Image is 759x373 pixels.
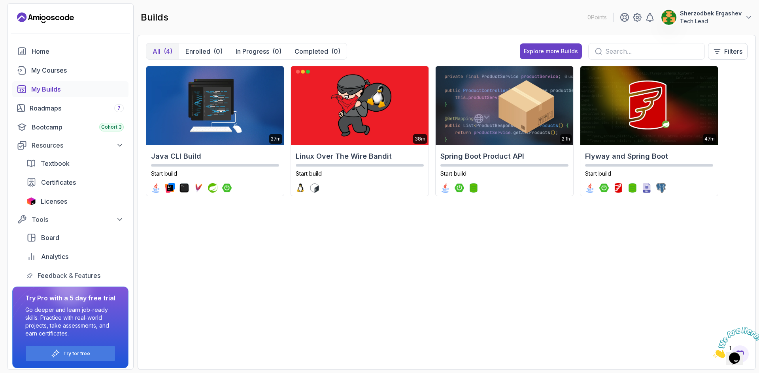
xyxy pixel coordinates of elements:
img: terminal logo [179,183,189,193]
span: Start build [440,170,466,177]
span: Start build [151,170,177,177]
a: Spring Boot Product API card2.1hSpring Boot Product APIStart buildjava logospring-boot logospring... [435,66,574,196]
img: Java CLI Build card [146,66,284,145]
p: Tech Lead [680,17,742,25]
img: sql logo [642,183,651,193]
div: My Courses [31,66,124,75]
button: Tools [12,212,128,227]
div: (0) [213,47,223,56]
span: 1 [3,3,6,10]
img: java logo [585,183,595,193]
a: certificates [22,174,128,190]
div: Home [32,47,124,56]
div: Roadmaps [30,103,124,113]
img: postgres logo [656,183,666,193]
img: spring-boot logo [455,183,464,193]
a: licenses [22,193,128,209]
a: courses [12,62,128,78]
a: analytics [22,249,128,264]
a: Try for free [63,351,90,357]
img: spring-data-jpa logo [469,183,478,193]
p: Enrolled [185,47,210,56]
p: All [153,47,160,56]
a: feedback [22,268,128,283]
img: java logo [151,183,160,193]
button: Resources [12,138,128,152]
span: 7 [117,105,121,111]
input: Search... [605,47,698,56]
h2: Java CLI Build [151,151,279,162]
span: Analytics [41,252,68,261]
img: linux logo [296,183,305,193]
span: Feedback & Features [38,271,100,280]
img: spring-data-jpa logo [628,183,637,193]
p: In Progress [236,47,269,56]
div: Resources [32,141,124,150]
div: (0) [272,47,281,56]
a: Landing page [17,11,74,24]
h2: Spring Boot Product API [440,151,568,162]
img: spring-boot logo [599,183,609,193]
img: maven logo [194,183,203,193]
a: roadmaps [12,100,128,116]
h2: Linux Over The Wire Bandit [296,151,424,162]
span: Board [41,233,59,242]
div: Bootcamp [32,122,124,132]
span: Start build [585,170,611,177]
span: Textbook [41,159,70,168]
button: Explore more Builds [520,43,582,59]
p: Sherzodbek Ergashev [680,9,742,17]
iframe: chat widget [710,324,759,361]
button: All(4) [146,43,179,59]
p: Filters [724,47,742,56]
span: Certificates [41,178,76,187]
div: (4) [164,47,172,56]
button: Filters [708,43,748,60]
button: user profile imageSherzodbek ErgashevTech Lead [661,9,753,25]
h2: Flyway and Spring Boot [585,151,713,162]
img: java logo [440,183,450,193]
p: 2.1h [562,136,570,142]
button: Completed(0) [288,43,347,59]
a: Linux Over The Wire Bandit card38mLinux Over The Wire BanditStart buildlinux logobash logo [291,66,429,196]
img: Chat attention grabber [3,3,52,34]
button: Try for free [25,345,115,362]
img: bash logo [310,183,319,193]
div: (0) [331,47,340,56]
img: Flyway and Spring Boot card [580,66,718,145]
p: Go deeper and learn job-ready skills. Practice with real-world projects, take assessments, and ea... [25,306,115,337]
button: In Progress(0) [229,43,288,59]
a: Flyway and Spring Boot card47mFlyway and Spring BootStart buildjava logospring-boot logoflyway lo... [580,66,718,196]
img: Spring Boot Product API card [436,66,573,145]
a: Java CLI Build card27mJava CLI BuildStart buildjava logointellij logoterminal logomaven logosprin... [146,66,284,196]
span: Cohort 3 [101,124,122,130]
span: Start build [296,170,322,177]
a: home [12,43,128,59]
a: textbook [22,156,128,171]
img: user profile image [661,10,676,25]
img: spring-boot logo [222,183,232,193]
img: jetbrains icon [26,197,36,205]
div: Explore more Builds [524,47,578,55]
img: spring logo [208,183,217,193]
span: Licenses [41,197,67,206]
p: Completed [295,47,328,56]
button: Enrolled(0) [179,43,229,59]
p: 27m [271,136,281,142]
img: intellij logo [165,183,175,193]
p: 0 Points [587,13,607,21]
a: builds [12,81,128,97]
a: bootcamp [12,119,128,135]
h2: builds [141,11,168,24]
p: 47m [704,136,715,142]
img: Linux Over The Wire Bandit card [291,66,429,145]
p: 38m [415,136,425,142]
img: flyway logo [614,183,623,193]
div: My Builds [31,84,124,94]
a: board [22,230,128,246]
div: Tools [32,215,124,224]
